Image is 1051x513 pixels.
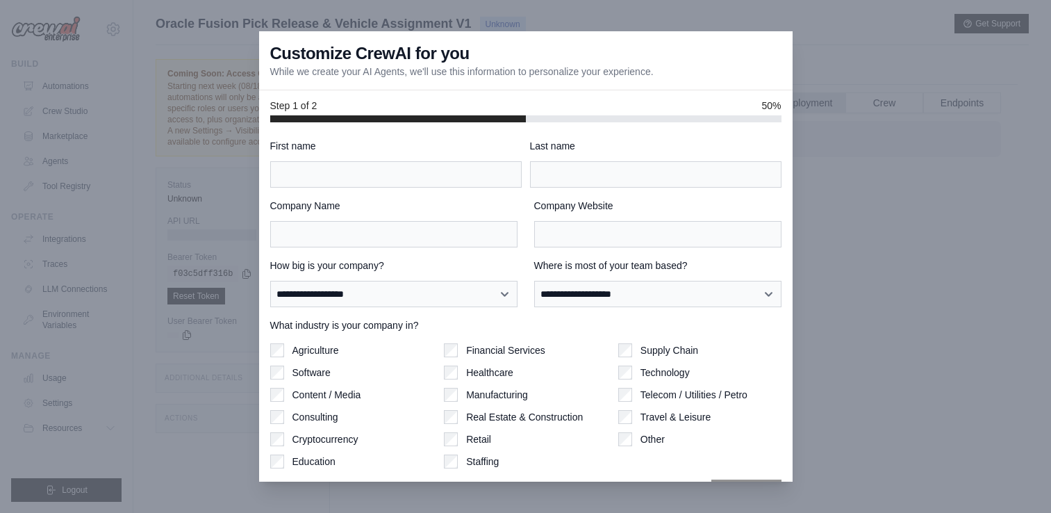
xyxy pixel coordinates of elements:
span: 50% [761,99,781,113]
label: What industry is your company in? [270,318,781,332]
label: Manufacturing [466,388,528,402]
label: Content / Media [292,388,361,402]
label: Company Website [534,199,781,213]
label: Company Name [270,199,518,213]
label: Supply Chain [640,343,698,357]
label: Technology [640,366,690,380]
label: Software [292,366,331,380]
label: Travel & Leisure [640,410,711,424]
label: Agriculture [292,343,339,357]
label: Consulting [292,410,338,424]
label: Telecom / Utilities / Petro [640,388,747,402]
label: Where is most of your team based? [534,259,781,272]
label: Last name [530,139,781,153]
span: Step 1 of 2 [270,99,317,113]
label: Real Estate & Construction [466,410,583,424]
button: Next [711,480,781,510]
label: Other [640,432,665,446]
label: Financial Services [466,343,545,357]
label: Staffing [466,455,499,469]
label: First name [270,139,522,153]
label: Retail [466,432,491,446]
label: Healthcare [466,366,513,380]
label: Education [292,455,336,469]
label: Cryptocurrency [292,432,358,446]
label: How big is your company? [270,259,518,272]
p: While we create your AI Agents, we'll use this information to personalize your experience. [270,65,654,79]
h3: Customize CrewAI for you [270,42,470,65]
